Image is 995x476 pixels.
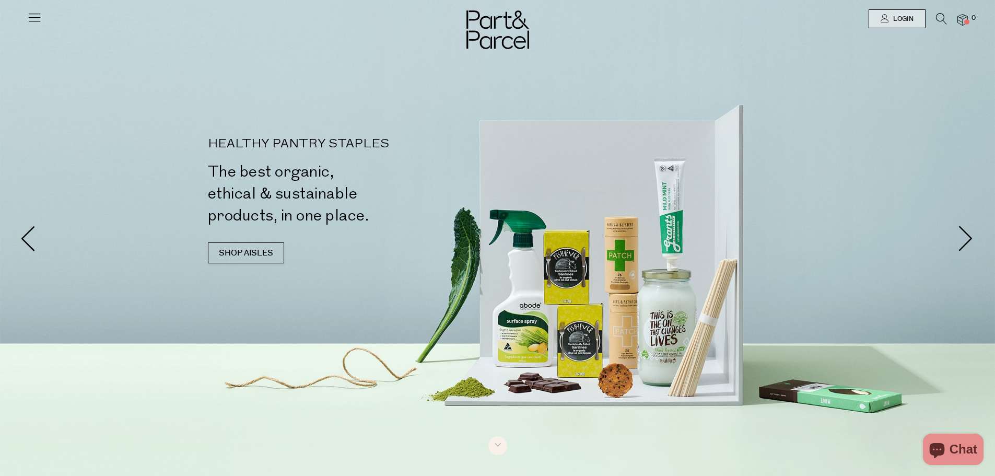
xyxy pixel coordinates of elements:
a: SHOP AISLES [208,242,284,263]
span: 0 [969,14,978,23]
a: 0 [957,14,968,25]
span: Login [891,15,914,24]
h2: The best organic, ethical & sustainable products, in one place. [208,161,502,227]
inbox-online-store-chat: Shopify online store chat [920,434,987,468]
a: Login [869,9,926,28]
p: HEALTHY PANTRY STAPLES [208,138,502,150]
img: Part&Parcel [466,10,529,49]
